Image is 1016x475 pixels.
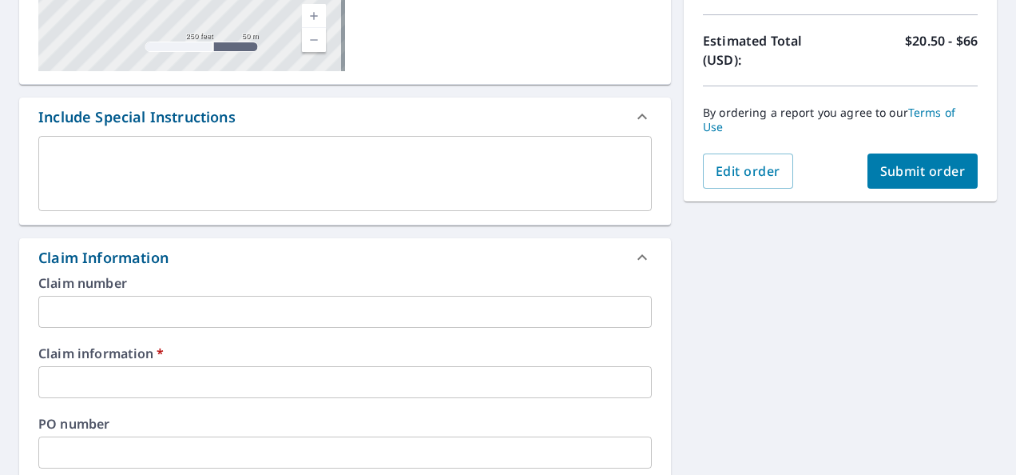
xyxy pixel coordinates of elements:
[38,277,652,289] label: Claim number
[703,31,840,70] p: Estimated Total (USD):
[302,28,326,52] a: Current Level 17, Zoom Out
[38,417,652,430] label: PO number
[19,238,671,277] div: Claim Information
[703,106,978,134] p: By ordering a report you agree to our
[867,154,978,189] button: Submit order
[703,105,955,134] a: Terms of Use
[19,98,671,136] div: Include Special Instructions
[38,106,236,128] div: Include Special Instructions
[703,154,793,189] button: Edit order
[38,247,169,269] div: Claim Information
[716,162,780,180] span: Edit order
[38,347,652,360] label: Claim information
[302,4,326,28] a: Current Level 17, Zoom In
[905,31,978,70] p: $20.50 - $66
[880,162,966,180] span: Submit order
